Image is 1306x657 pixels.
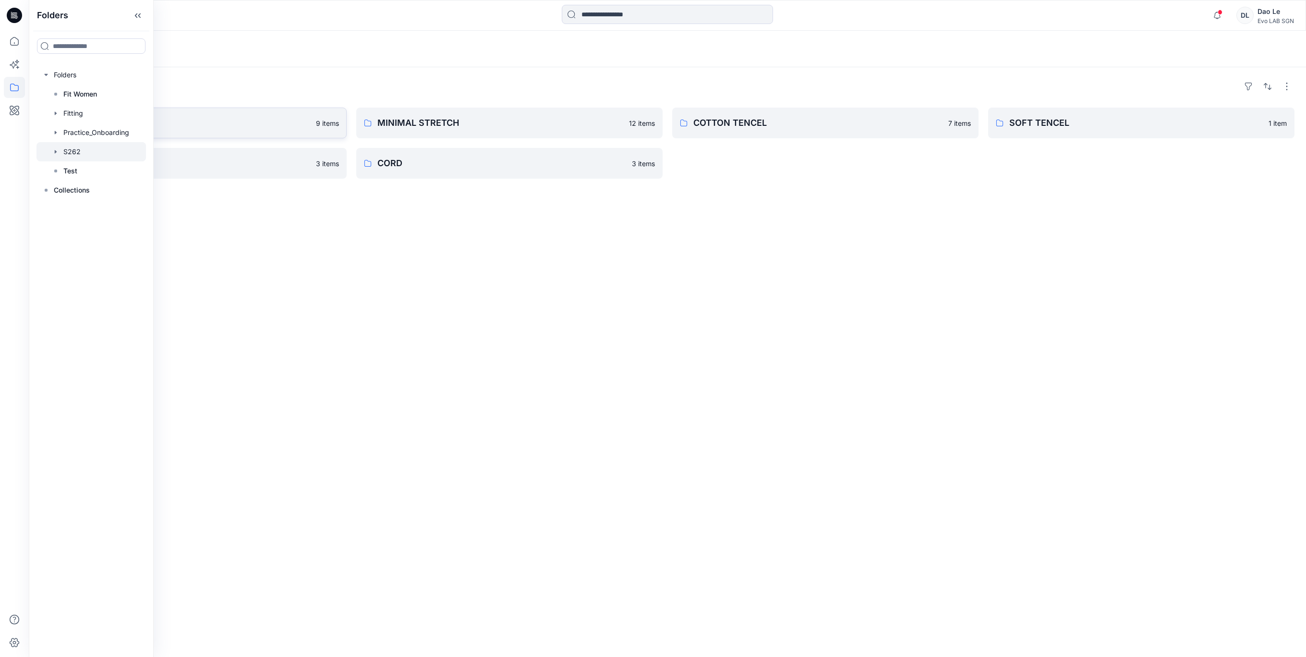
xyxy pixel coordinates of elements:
p: 9 items [316,118,339,128]
a: PAPER TOUCH9 items [40,108,347,138]
div: DL [1236,7,1254,24]
div: Evo LAB SGN [1258,17,1294,24]
p: Fit Women [63,88,97,100]
p: 3 items [316,158,339,169]
a: SOFT TENCEL1 item [988,108,1294,138]
a: MINIMAL STRETCH12 items [356,108,663,138]
p: 1 item [1269,118,1287,128]
p: 3 items [632,158,655,169]
div: Dao Le [1258,6,1294,17]
p: Test [63,165,77,177]
a: SOFT ORGANIC3 items [40,148,347,179]
p: PAPER TOUCH [61,116,310,130]
p: Collections [54,184,90,196]
p: SOFT ORGANIC [61,157,310,170]
p: COTTON TENCEL [693,116,943,130]
a: COTTON TENCEL7 items [672,108,979,138]
a: CORD3 items [356,148,663,179]
p: CORD [377,157,626,170]
p: 7 items [948,118,971,128]
p: SOFT TENCEL [1009,116,1263,130]
p: MINIMAL STRETCH [377,116,623,130]
p: 12 items [629,118,655,128]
